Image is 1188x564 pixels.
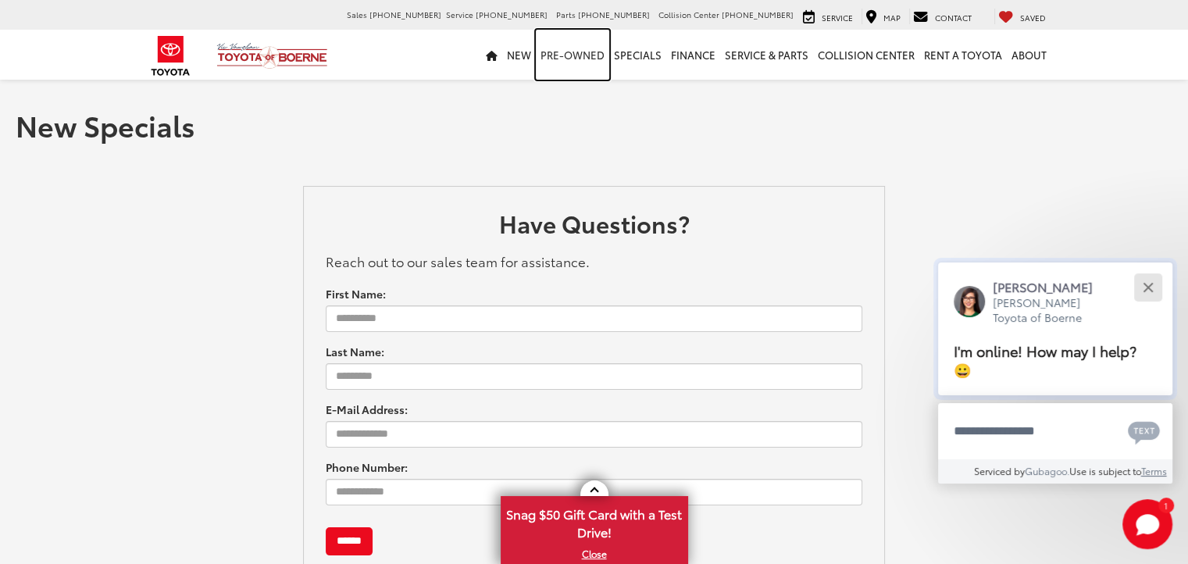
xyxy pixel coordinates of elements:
span: [PHONE_NUMBER] [722,9,794,20]
a: Gubagoo. [1025,464,1069,477]
span: Collision Center [658,9,719,20]
span: Use is subject to [1069,464,1141,477]
a: Map [862,9,904,24]
div: Close[PERSON_NAME][PERSON_NAME] Toyota of BoerneI'm online! How may I help? 😀Type your messageCha... [938,262,1172,484]
h1: New Specials [16,109,1172,141]
a: Home [481,30,502,80]
p: [PERSON_NAME] Toyota of Boerne [993,295,1108,326]
svg: Start Chat [1122,499,1172,549]
span: Parts [556,9,576,20]
a: My Saved Vehicles [994,9,1050,24]
a: Specials [609,30,666,80]
a: Finance [666,30,720,80]
span: Sales [347,9,367,20]
label: First Name: [326,286,386,302]
span: Saved [1020,12,1046,23]
a: Service & Parts: Opens in a new tab [720,30,813,80]
textarea: Type your message [938,403,1172,459]
p: Reach out to our sales team for assistance. [326,252,863,270]
span: Map [883,12,901,23]
a: Service [799,9,857,24]
span: Snag $50 Gift Card with a Test Drive! [502,498,687,545]
a: Collision Center [813,30,919,80]
label: Last Name: [326,344,384,359]
span: Service [446,9,473,20]
span: 1 [1164,502,1168,509]
a: Terms [1141,464,1167,477]
a: Pre-Owned [536,30,609,80]
button: Close [1131,270,1165,304]
a: About [1007,30,1051,80]
button: Chat with SMS [1123,413,1165,448]
span: [PHONE_NUMBER] [369,9,441,20]
img: Toyota [141,30,200,81]
span: Contact [935,12,972,23]
span: I'm online! How may I help? 😀 [954,340,1136,380]
span: Service [822,12,853,23]
span: Serviced by [974,464,1025,477]
label: Phone Number: [326,459,408,475]
a: Contact [909,9,976,24]
a: Rent a Toyota [919,30,1007,80]
h2: Have Questions? [326,210,863,244]
p: [PERSON_NAME] [993,278,1108,295]
button: Toggle Chat Window [1122,499,1172,549]
label: E-Mail Address: [326,402,408,417]
span: [PHONE_NUMBER] [476,9,548,20]
svg: Text [1128,419,1160,444]
span: [PHONE_NUMBER] [578,9,650,20]
img: Vic Vaughan Toyota of Boerne [216,42,328,70]
a: New [502,30,536,80]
